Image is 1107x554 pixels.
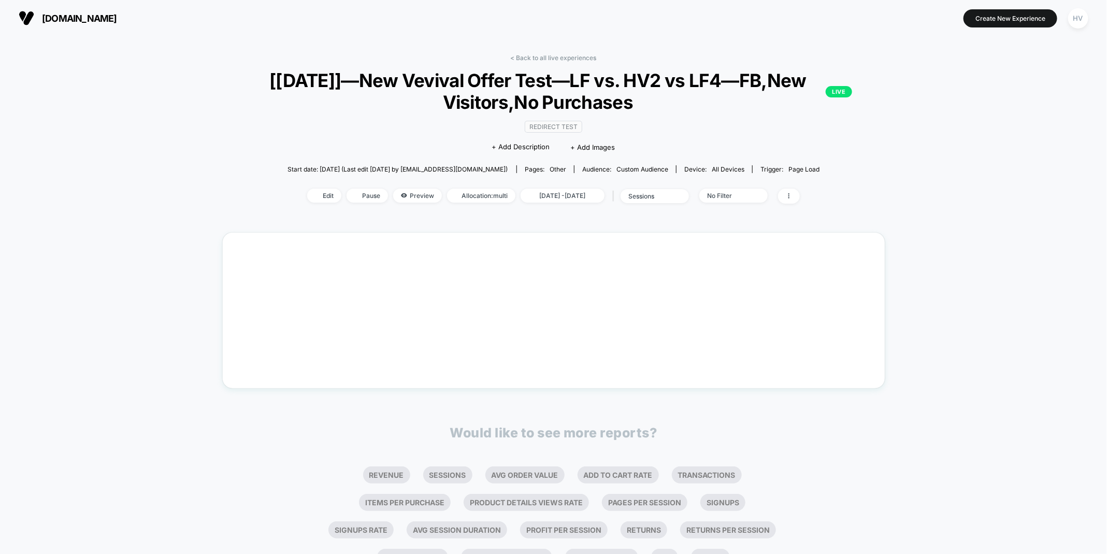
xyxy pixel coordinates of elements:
[676,165,752,173] span: Device:
[578,466,659,484] li: Add To Cart Rate
[826,86,852,97] p: LIVE
[492,142,550,152] span: + Add Description
[363,466,410,484] li: Revenue
[525,121,582,133] span: Redirect Test
[550,165,566,173] span: other
[520,521,608,538] li: Profit Per Session
[42,13,117,24] span: [DOMAIN_NAME]
[672,466,742,484] li: Transactions
[307,189,341,203] span: Edit
[485,466,565,484] li: Avg Order Value
[602,494,687,511] li: Pages Per Session
[347,189,388,203] span: Pause
[610,189,621,204] span: |
[19,10,34,26] img: Visually logo
[525,165,566,173] div: Pages:
[521,189,605,203] span: [DATE] - [DATE]
[464,494,589,511] li: Product Details Views Rate
[628,192,670,200] div: sessions
[707,192,749,200] div: No Filter
[16,10,120,26] button: [DOMAIN_NAME]
[359,494,451,511] li: Items Per Purchase
[407,521,507,538] li: Avg Session Duration
[621,521,667,538] li: Returns
[511,54,597,62] a: < Back to all live experiences
[423,466,472,484] li: Sessions
[393,189,442,203] span: Preview
[328,521,394,538] li: Signups Rate
[1065,8,1091,29] button: HV
[760,165,820,173] div: Trigger:
[616,165,668,173] span: Custom Audience
[680,521,776,538] li: Returns Per Session
[964,9,1057,27] button: Create New Experience
[712,165,744,173] span: all devices
[700,494,745,511] li: Signups
[447,189,515,203] span: Allocation: multi
[582,165,668,173] div: Audience:
[571,143,615,151] span: + Add Images
[1068,8,1088,29] div: HV
[450,425,657,441] p: Would like to see more reports?
[788,165,820,173] span: Page Load
[287,165,508,173] span: Start date: [DATE] (Last edit [DATE] by [EMAIL_ADDRESS][DOMAIN_NAME])
[255,69,852,113] span: [[DATE]]—New Vevival Offer Test—LF vs. HV2 vs LF4—FB,New Visitors,No Purchases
